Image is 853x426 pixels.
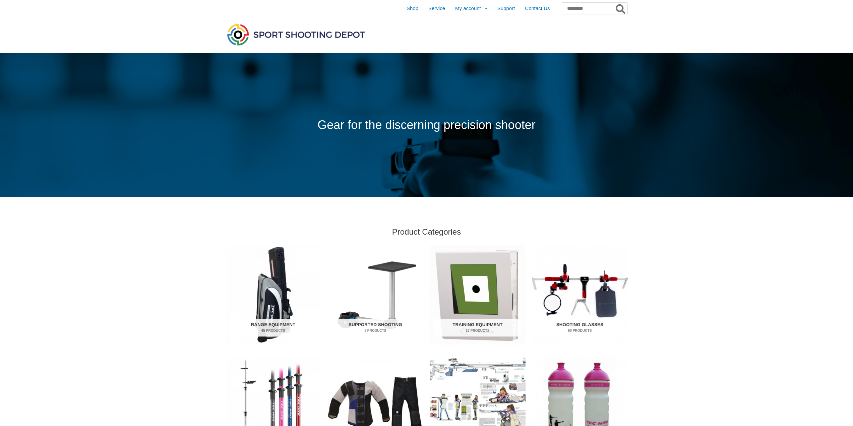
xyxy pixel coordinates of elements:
[532,245,628,345] img: Shooting Glasses
[328,245,423,345] a: Visit product category Supported Shooting
[430,245,526,345] a: Visit product category Training Equipment
[328,245,423,345] img: Supported Shooting
[430,245,526,345] img: Training Equipment
[434,328,521,333] mark: 27 Products
[614,3,627,14] button: Search
[332,319,419,337] h2: Supported Shooting
[230,319,316,337] h2: Range Equipment
[226,114,628,136] p: Gear for the discerning precision shooter
[537,328,623,333] mark: 60 Products
[226,245,321,345] img: Range Equipment
[332,328,419,333] mark: 5 Products
[230,328,316,333] mark: 45 Products
[226,22,366,47] img: Sport Shooting Depot
[226,245,321,345] a: Visit product category Range Equipment
[532,245,628,345] a: Visit product category Shooting Glasses
[226,227,628,237] h2: Product Categories
[537,319,623,337] h2: Shooting Glasses
[434,319,521,337] h2: Training Equipment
